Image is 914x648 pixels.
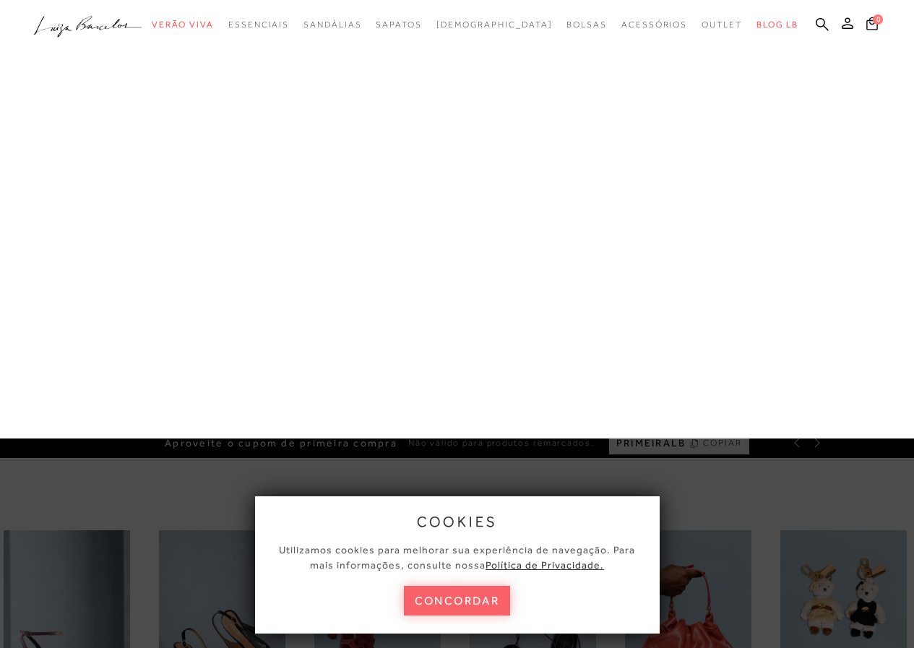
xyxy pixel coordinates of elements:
span: cookies [417,514,498,530]
span: [DEMOGRAPHIC_DATA] [436,20,553,30]
span: Sandálias [303,20,361,30]
a: categoryNavScreenReaderText [566,12,607,38]
span: 0 [873,14,883,25]
span: Bolsas [566,20,607,30]
a: categoryNavScreenReaderText [621,12,687,38]
span: Essenciais [228,20,289,30]
span: BLOG LB [756,20,798,30]
a: categoryNavScreenReaderText [152,12,214,38]
a: Política de Privacidade. [486,559,604,571]
a: categoryNavScreenReaderText [303,12,361,38]
button: concordar [404,586,511,615]
span: Outlet [702,20,742,30]
a: categoryNavScreenReaderText [376,12,421,38]
a: BLOG LB [756,12,798,38]
span: Sapatos [376,20,421,30]
a: noSubCategoriesText [436,12,553,38]
span: Utilizamos cookies para melhorar sua experiência de navegação. Para mais informações, consulte nossa [279,544,635,571]
a: categoryNavScreenReaderText [228,12,289,38]
a: categoryNavScreenReaderText [702,12,742,38]
span: Acessórios [621,20,687,30]
span: Verão Viva [152,20,214,30]
button: 0 [862,16,882,35]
